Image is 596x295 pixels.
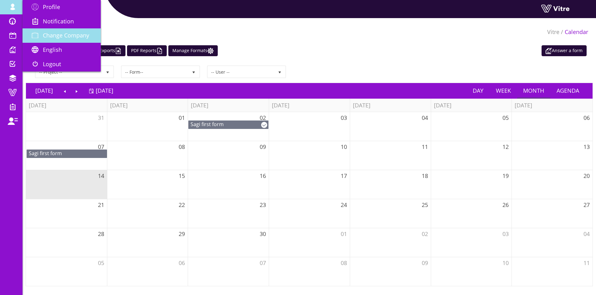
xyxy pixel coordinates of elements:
[23,43,101,57] a: English
[502,172,509,179] span: 19
[98,230,104,238] span: 28
[261,122,267,128] img: Vicon.png
[43,17,74,25] span: Notification
[168,45,218,56] a: Manage Formats
[341,172,347,179] span: 17
[98,114,104,121] span: 31
[188,99,269,112] th: [DATE]
[188,66,199,77] span: select
[29,150,62,157] span: 9935
[422,114,428,121] span: 04
[583,259,590,267] span: 11
[179,201,185,209] span: 22
[98,172,104,179] span: 14
[502,201,509,209] span: 26
[502,114,509,121] span: 05
[77,45,125,56] a: All Excel Exports
[96,87,113,94] span: [DATE]
[122,66,188,77] span: -- Form--
[260,143,266,150] span: 09
[26,99,107,112] th: [DATE]
[107,99,188,112] th: [DATE]
[422,230,428,238] span: 02
[71,83,83,98] a: Next
[583,172,590,179] span: 20
[341,143,347,150] span: 10
[191,121,224,128] span: 9935
[179,230,185,238] span: 29
[502,259,509,267] span: 10
[350,99,431,112] th: [DATE]
[179,172,185,179] span: 15
[341,114,347,121] span: 03
[274,66,285,77] span: select
[546,48,552,54] img: appointment_white2.png
[98,143,104,150] span: 07
[542,45,587,56] a: Answer a form
[127,45,167,56] a: PDF Reports
[583,114,590,121] span: 06
[490,83,517,98] a: Week
[260,230,266,238] span: 30
[260,172,266,179] span: 16
[98,201,104,209] span: 21
[260,114,266,121] span: 02
[115,48,121,54] img: cal_excel.png
[559,28,588,36] li: Calendar
[583,230,590,238] span: 04
[341,230,347,238] span: 01
[512,99,593,112] th: [DATE]
[207,48,214,54] img: cal_settings.png
[23,28,101,43] a: Change Company
[269,99,350,112] th: [DATE]
[208,66,274,77] span: -- User --
[517,83,551,98] a: Month
[89,83,113,98] a: [DATE]
[36,66,102,77] span: -- Project --
[179,259,185,267] span: 06
[29,83,59,98] a: [DATE]
[43,46,62,53] span: English
[502,143,509,150] span: 12
[422,143,428,150] span: 11
[23,57,101,71] a: Logout
[341,201,347,209] span: 24
[156,48,163,54] img: cal_pdf.png
[583,201,590,209] span: 27
[422,259,428,267] span: 09
[98,259,104,267] span: 05
[179,143,185,150] span: 08
[583,143,590,150] span: 13
[466,83,490,98] a: Day
[550,83,585,98] a: Agenda
[43,3,60,11] span: Profile
[422,172,428,179] span: 18
[260,201,266,209] span: 23
[43,60,61,68] span: Logout
[179,114,185,121] span: 01
[502,230,509,238] span: 03
[422,201,428,209] span: 25
[102,66,113,77] span: select
[341,259,347,267] span: 08
[431,99,512,112] th: [DATE]
[43,32,89,39] span: Change Company
[260,259,266,267] span: 07
[23,14,101,29] a: Notification
[59,83,71,98] a: Previous
[547,28,559,36] a: Vitre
